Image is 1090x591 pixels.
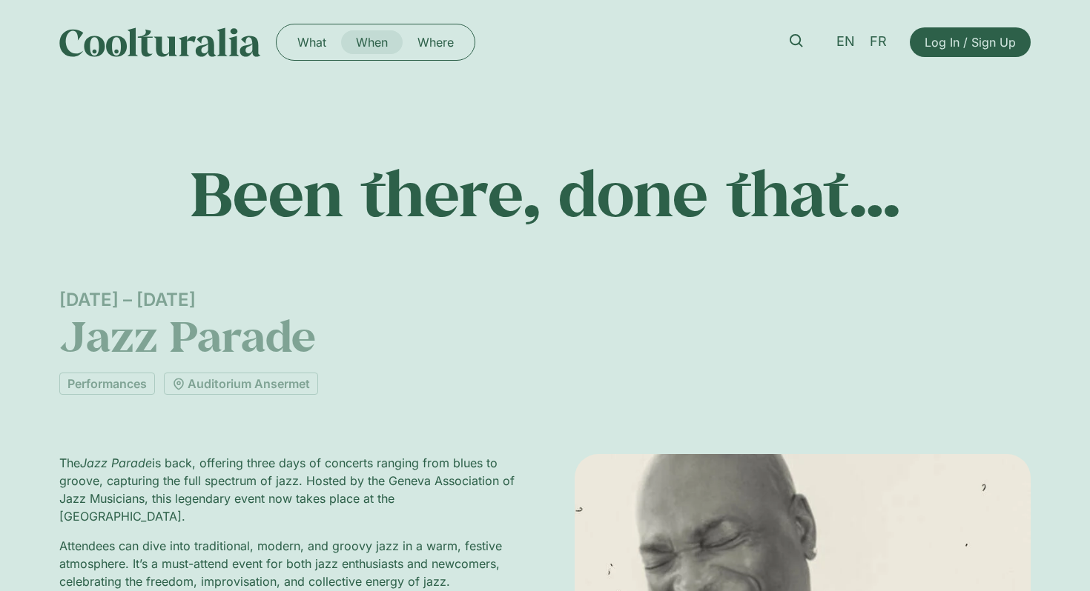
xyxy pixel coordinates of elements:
span: EN [836,34,855,50]
div: [DATE] – [DATE] [59,289,1031,310]
a: Log In / Sign Up [910,27,1031,57]
a: EN [829,31,862,53]
nav: Menu [283,30,469,54]
a: What [283,30,341,54]
a: Auditorium Ansermet [164,373,318,395]
em: Jazz Parade [80,455,152,470]
a: When [341,30,403,54]
p: The is back, offering three days of concerts ranging from blues to groove, capturing the full spe... [59,454,515,525]
a: FR [862,31,894,53]
a: Performances [59,373,155,395]
span: Log In / Sign Up [925,33,1016,51]
p: Attendees can dive into traditional, modern, and groovy jazz in a warm, festive atmosphere. It’s ... [59,537,515,590]
h1: Jazz Parade [59,310,1031,361]
span: FR [870,34,887,50]
p: Been there, done that… [59,156,1031,230]
a: Where [403,30,469,54]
